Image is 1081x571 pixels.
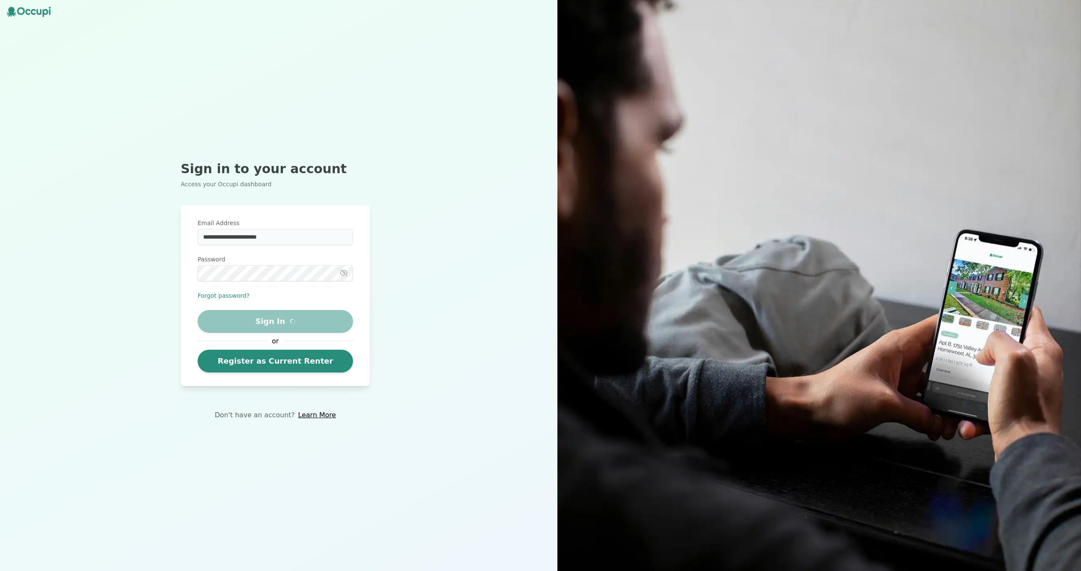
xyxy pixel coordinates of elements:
[215,410,295,420] p: Don't have an account?
[198,219,353,227] label: Email Address
[198,291,250,300] button: Forgot password?
[181,180,370,188] p: Access your Occupi dashboard
[181,161,370,177] h2: Sign in to your account
[198,350,353,373] a: Register as Current Renter
[198,255,353,264] label: Password
[298,410,336,420] a: Learn More
[268,336,283,346] span: or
